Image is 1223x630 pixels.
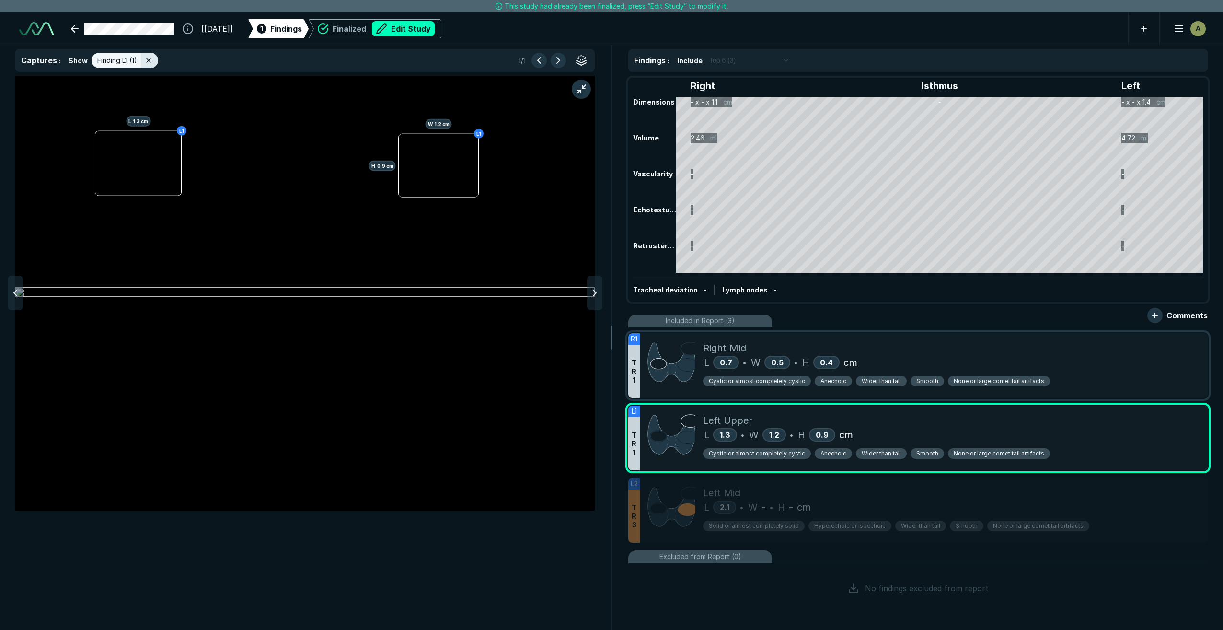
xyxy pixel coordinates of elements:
span: No findings excluded from report [865,583,989,594]
span: • [740,502,743,513]
span: • [790,429,793,441]
div: R1TR1Right MidL0.7•W0.5•H0.4cmCystic or almost completely cysticAnechoicWider than tallSmoothNone... [628,333,1208,398]
span: Cystic or almost completely cystic [709,449,805,458]
span: 0.5 [771,358,784,367]
span: Smooth [916,449,938,458]
span: 0.4 [820,358,833,367]
span: 0.9 [816,430,829,440]
div: avatar-name [1190,21,1206,36]
span: Findings [634,56,666,65]
span: Finding L1 (1) [97,55,137,66]
span: 1.2 [769,430,779,440]
span: Wider than tall [862,449,901,458]
span: Findings [270,23,302,35]
div: FinalizedEdit Study [309,19,441,38]
span: L [704,355,709,370]
span: : [59,57,61,65]
span: • [770,502,773,513]
span: 1 / 1 [519,55,526,66]
span: - [704,286,706,294]
span: L [704,428,709,442]
div: L2TR3Left MidL2.1•W-•H-cmSolid or almost completely solidHyperechoic or isoechoicWider than tallS... [628,478,1208,543]
span: Include [677,56,703,66]
span: 2.1 [720,502,729,512]
span: 1 [260,23,263,34]
span: L2 [631,478,638,489]
span: Tracheal deviation [633,286,698,294]
span: W [751,355,761,370]
span: L1 [632,406,637,417]
span: [[DATE]] [201,23,233,35]
span: • [741,429,744,441]
a: See-Mode Logo [15,18,58,39]
span: Cystic or almost completely cystic [709,377,805,385]
span: Anechoic [820,377,846,385]
span: • [794,357,797,368]
div: 1Findings [248,19,309,38]
span: Solid or almost completely solid [709,522,799,530]
div: Finalized [333,21,435,36]
span: - [789,500,793,514]
span: R1 [631,334,637,344]
span: Lymph nodes [722,286,768,294]
span: A [1196,23,1200,34]
span: 1.3 [720,430,730,440]
span: Show [69,56,88,66]
span: Captures [21,56,57,65]
span: - [761,500,766,514]
span: L [704,500,709,514]
span: Wider than tall [862,377,901,385]
img: 28f8a298-9cad-4d55-a63e-deba69ef42ae [15,287,595,299]
span: Right Mid [703,341,746,355]
img: YSQAAAABJRU5ErkJggg== [647,413,695,456]
img: See-Mode Logo [19,22,54,35]
span: cm [839,428,853,442]
span: - [773,286,776,294]
span: W [748,500,758,514]
span: Anechoic [820,449,846,458]
span: Left Mid [703,486,740,500]
span: W [749,428,759,442]
div: L1TR1Left UpperL1.3•W1.2•H0.9cmCystic or almost completely cysticAnechoicWider than tallSmoothNon... [628,406,1208,470]
span: None or large comet tail artifacts [954,449,1044,458]
span: None or large comet tail artifacts [954,377,1044,385]
span: : [668,57,669,65]
span: Excluded from Report (0) [659,551,741,562]
span: cm [797,500,811,514]
span: Wider than tall [901,522,940,530]
span: H [802,355,809,370]
span: Smooth [956,522,978,530]
span: 0.7 [720,358,732,367]
li: Excluded from Report (0)No findings excluded from report [628,550,1208,609]
span: H [778,500,785,514]
span: Top 6 (3) [709,55,736,66]
img: 9TgAAAAZJREFUAwCqH3UKMVMS7wAAAABJRU5ErkJggg== [647,486,695,528]
span: Included in Report (3) [666,315,735,326]
span: Smooth [916,377,938,385]
button: avatar-name [1167,19,1208,38]
span: None or large comet tail artifacts [993,522,1084,530]
span: Comments [1166,310,1208,321]
span: Left Upper [703,413,752,428]
span: T R 1 [632,359,636,385]
button: Edit Study [372,21,435,36]
span: Hyperechoic or isoechoic [814,522,886,530]
span: cm [843,355,857,370]
span: This study had already been finalized, press “Edit Study” to modify it. [505,1,728,12]
span: • [743,357,746,368]
span: H [798,428,805,442]
img: M+k8KAAAABklEQVQDAOZS7Ao4UNqqAAAAAElFTkSuQmCC [647,341,695,384]
span: T R 3 [632,503,636,529]
span: T R 1 [632,431,636,457]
